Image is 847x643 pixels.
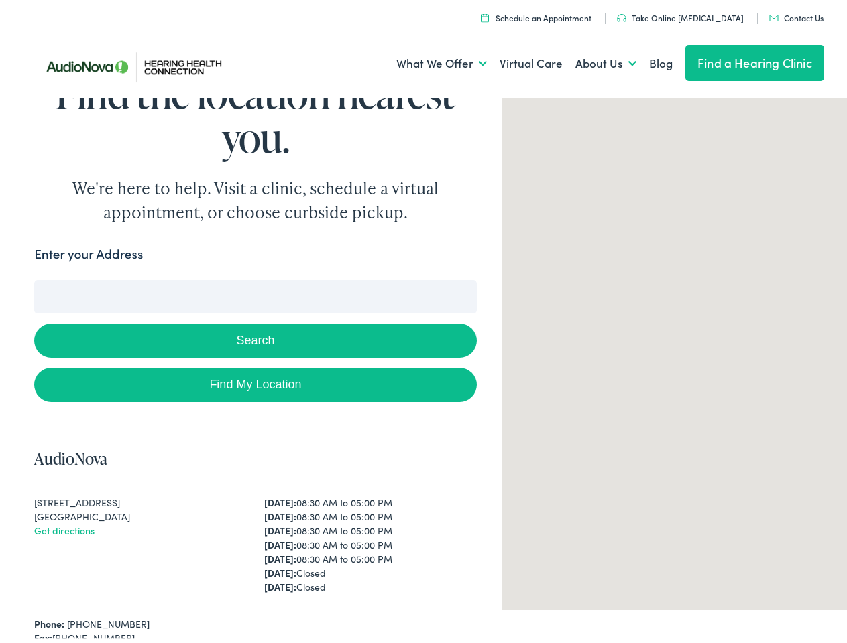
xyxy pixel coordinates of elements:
[264,520,296,533] strong: [DATE]:
[481,8,591,19] a: Schedule an Appointment
[34,492,247,506] div: [STREET_ADDRESS]
[34,520,95,533] a: Get directions
[67,613,150,626] a: [PHONE_NUMBER]
[264,506,296,519] strong: [DATE]:
[264,562,296,575] strong: [DATE]:
[617,8,744,19] a: Take Online [MEDICAL_DATA]
[34,506,247,520] div: [GEOGRAPHIC_DATA]
[34,443,107,466] a: AudioNova
[575,35,636,84] a: About Us
[481,9,489,18] img: utility icon
[34,67,476,155] h1: Find the location nearest you.
[264,534,296,547] strong: [DATE]:
[649,35,673,84] a: Blog
[264,492,477,590] div: 08:30 AM to 05:00 PM 08:30 AM to 05:00 PM 08:30 AM to 05:00 PM 08:30 AM to 05:00 PM 08:30 AM to 0...
[34,627,476,641] div: [PHONE_NUMBER]
[617,10,626,18] img: utility icon
[34,319,476,354] button: Search
[264,548,296,561] strong: [DATE]:
[769,11,779,17] img: utility icon
[685,41,824,77] a: Find a Hearing Clinic
[769,8,824,19] a: Contact Us
[34,240,143,260] label: Enter your Address
[264,492,296,505] strong: [DATE]:
[264,576,296,589] strong: [DATE]:
[41,172,470,220] div: We're here to help. Visit a clinic, schedule a virtual appointment, or choose curbside pickup.
[500,35,563,84] a: Virtual Care
[34,364,476,398] a: Find My Location
[34,276,476,309] input: Enter your address or zip code
[396,35,487,84] a: What We Offer
[34,627,52,640] strong: Fax:
[34,613,64,626] strong: Phone:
